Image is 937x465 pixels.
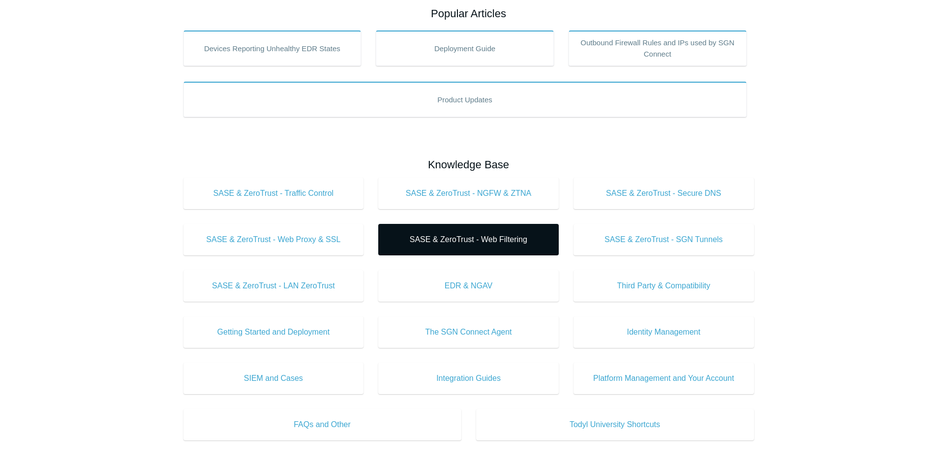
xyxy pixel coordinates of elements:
span: Integration Guides [393,372,544,384]
span: FAQs and Other [198,419,447,431]
a: SASE & ZeroTrust - Traffic Control [183,178,364,209]
a: SASE & ZeroTrust - LAN ZeroTrust [183,270,364,302]
a: SASE & ZeroTrust - Web Proxy & SSL [183,224,364,255]
a: Identity Management [574,316,754,348]
a: EDR & NGAV [378,270,559,302]
a: Todyl University Shortcuts [476,409,754,440]
span: SASE & ZeroTrust - NGFW & ZTNA [393,187,544,199]
span: EDR & NGAV [393,280,544,292]
a: SASE & ZeroTrust - NGFW & ZTNA [378,178,559,209]
a: SASE & ZeroTrust - Web Filtering [378,224,559,255]
a: FAQs and Other [183,409,461,440]
span: Identity Management [588,326,739,338]
a: Platform Management and Your Account [574,363,754,394]
span: Todyl University Shortcuts [491,419,739,431]
span: Getting Started and Deployment [198,326,349,338]
h2: Popular Articles [183,5,754,22]
a: Devices Reporting Unhealthy EDR States [183,31,362,66]
span: SASE & ZeroTrust - Web Filtering [393,234,544,246]
h2: Knowledge Base [183,156,754,173]
span: SASE & ZeroTrust - Secure DNS [588,187,739,199]
span: SASE & ZeroTrust - Web Proxy & SSL [198,234,349,246]
a: SASE & ZeroTrust - SGN Tunnels [574,224,754,255]
a: Getting Started and Deployment [183,316,364,348]
span: The SGN Connect Agent [393,326,544,338]
span: SASE & ZeroTrust - Traffic Control [198,187,349,199]
a: The SGN Connect Agent [378,316,559,348]
span: Platform Management and Your Account [588,372,739,384]
a: Third Party & Compatibility [574,270,754,302]
a: Outbound Firewall Rules and IPs used by SGN Connect [569,31,747,66]
a: Integration Guides [378,363,559,394]
a: Product Updates [183,82,747,117]
a: SASE & ZeroTrust - Secure DNS [574,178,754,209]
a: Deployment Guide [376,31,554,66]
span: SASE & ZeroTrust - SGN Tunnels [588,234,739,246]
a: SIEM and Cases [183,363,364,394]
span: SASE & ZeroTrust - LAN ZeroTrust [198,280,349,292]
span: SIEM and Cases [198,372,349,384]
span: Third Party & Compatibility [588,280,739,292]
